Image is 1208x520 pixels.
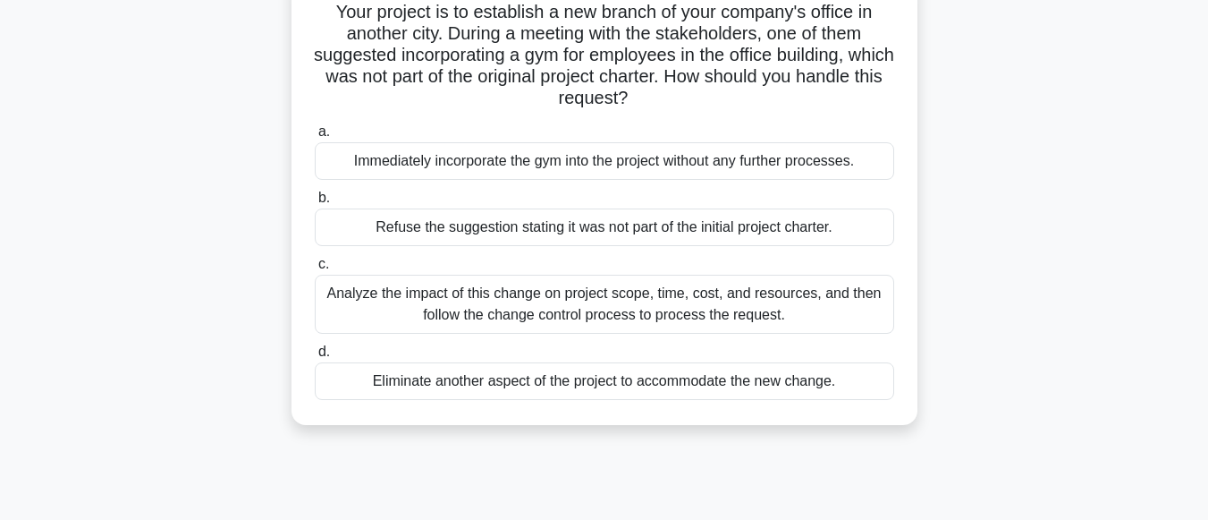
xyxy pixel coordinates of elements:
h5: Your project is to establish a new branch of your company's office in another city. During a meet... [313,1,896,110]
div: Refuse the suggestion stating it was not part of the initial project charter. [315,209,894,246]
span: a. [318,124,330,139]
span: d. [318,344,330,359]
span: c. [318,256,329,271]
span: b. [318,190,330,205]
div: Eliminate another aspect of the project to accommodate the new change. [315,362,894,400]
div: Immediately incorporate the gym into the project without any further processes. [315,142,894,180]
div: Analyze the impact of this change on project scope, time, cost, and resources, and then follow th... [315,275,894,334]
